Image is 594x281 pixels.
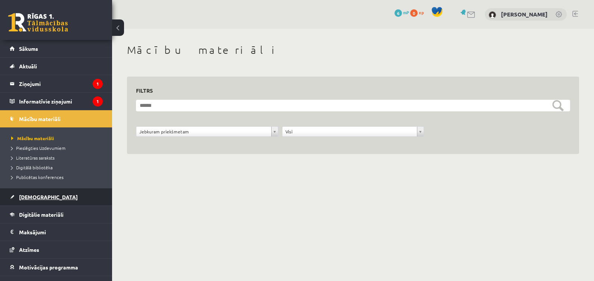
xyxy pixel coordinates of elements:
a: Digitālā bibliotēka [11,164,105,171]
span: 0 [410,9,418,17]
span: Aktuāli [19,63,37,70]
a: Publicētas konferences [11,174,105,180]
span: Literatūras saraksts [11,155,55,161]
span: Publicētas konferences [11,174,64,180]
span: Pieslēgties Uzdevumiem [11,145,65,151]
a: Aktuāli [10,58,103,75]
span: [DEMOGRAPHIC_DATA] [19,194,78,200]
a: Digitālie materiāli [10,206,103,223]
span: xp [419,9,424,15]
a: 6 mP [395,9,409,15]
span: Atzīmes [19,246,39,253]
a: Rīgas 1. Tālmācības vidusskola [8,13,68,32]
span: Visi [285,127,414,136]
a: Visi [282,127,424,136]
legend: Informatīvie ziņojumi [19,93,103,110]
span: Motivācijas programma [19,264,78,271]
a: Ziņojumi1 [10,75,103,92]
span: Mācību materiāli [11,135,54,141]
i: 1 [93,79,103,89]
span: Digitālie materiāli [19,211,64,218]
h1: Mācību materiāli [127,44,579,56]
h3: Filtrs [136,86,561,96]
a: Mācību materiāli [11,135,105,142]
a: Mācību materiāli [10,110,103,127]
span: Digitālā bibliotēka [11,164,53,170]
a: 0 xp [410,9,427,15]
img: Estere Naudiņa-Dannenberga [489,11,496,19]
legend: Ziņojumi [19,75,103,92]
i: 1 [93,96,103,106]
a: Jebkuram priekšmetam [136,127,278,136]
a: Atzīmes [10,241,103,258]
span: Jebkuram priekšmetam [139,127,268,136]
span: Sākums [19,45,38,52]
legend: Maksājumi [19,223,103,241]
span: mP [403,9,409,15]
a: [DEMOGRAPHIC_DATA] [10,188,103,206]
a: Motivācijas programma [10,259,103,276]
a: [PERSON_NAME] [501,10,548,18]
a: Pieslēgties Uzdevumiem [11,145,105,151]
a: Literatūras saraksts [11,154,105,161]
a: Sākums [10,40,103,57]
span: 6 [395,9,402,17]
span: Mācību materiāli [19,115,61,122]
a: Informatīvie ziņojumi1 [10,93,103,110]
a: Maksājumi [10,223,103,241]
